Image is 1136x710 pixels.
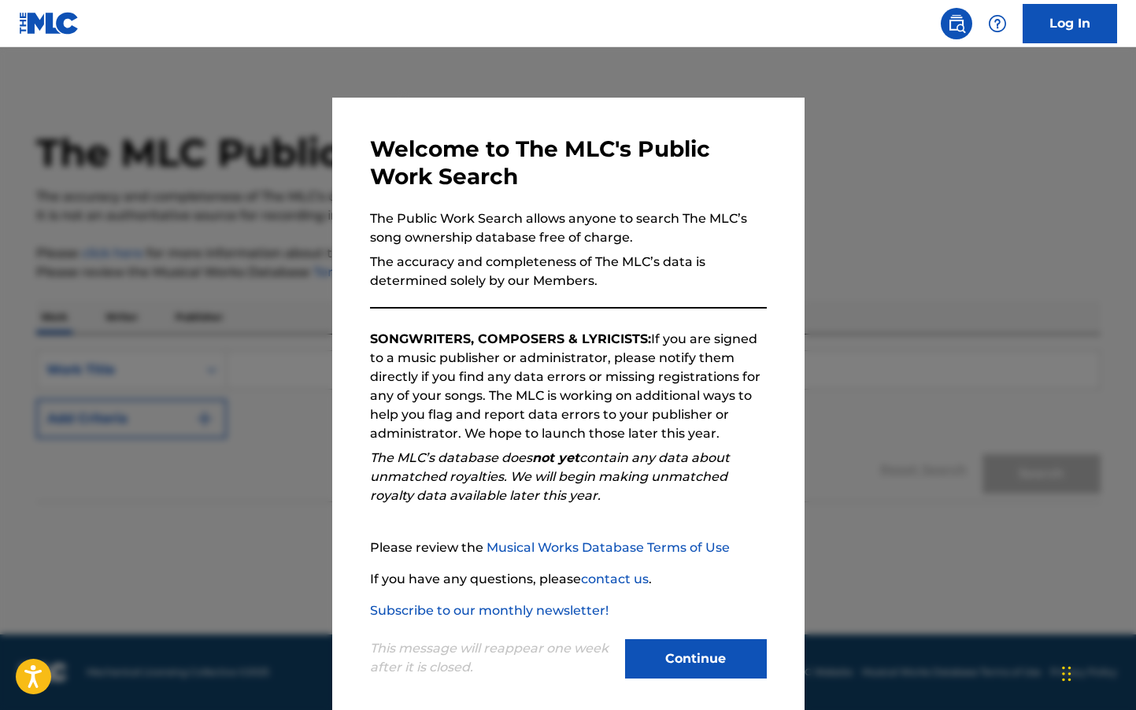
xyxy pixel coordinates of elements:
a: Log In [1023,4,1117,43]
strong: SONGWRITERS, COMPOSERS & LYRICISTS: [370,331,651,346]
a: Musical Works Database Terms of Use [487,540,730,555]
em: The MLC’s database does contain any data about unmatched royalties. We will begin making unmatche... [370,450,730,503]
button: Continue [625,639,767,679]
a: contact us [581,571,649,586]
img: MLC Logo [19,12,80,35]
p: Please review the [370,538,767,557]
div: Drag [1062,650,1071,697]
p: The accuracy and completeness of The MLC’s data is determined solely by our Members. [370,253,767,290]
a: Public Search [941,8,972,39]
img: search [947,14,966,33]
p: If you have any questions, please . [370,570,767,589]
iframe: Chat Widget [1057,634,1136,710]
img: help [988,14,1007,33]
p: The Public Work Search allows anyone to search The MLC’s song ownership database free of charge. [370,209,767,247]
a: Subscribe to our monthly newsletter! [370,603,609,618]
p: If you are signed to a music publisher or administrator, please notify them directly if you find ... [370,330,767,443]
p: This message will reappear one week after it is closed. [370,639,616,677]
h3: Welcome to The MLC's Public Work Search [370,135,767,190]
div: Help [982,8,1013,39]
strong: not yet [532,450,579,465]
